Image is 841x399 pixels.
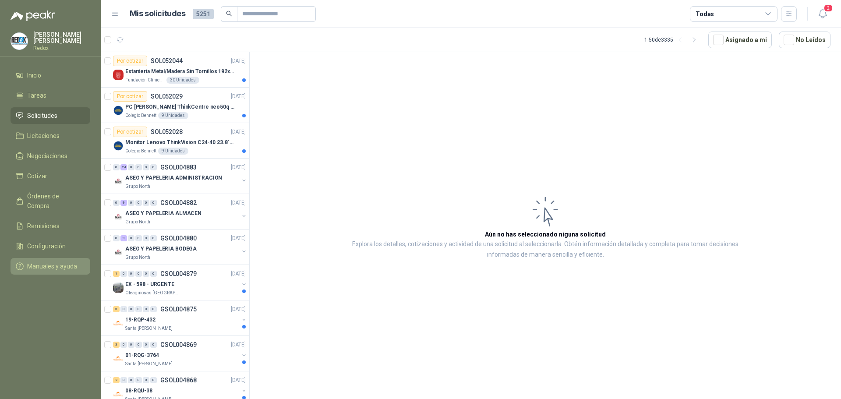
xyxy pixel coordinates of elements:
[101,123,249,159] a: Por cotizarSOL052028[DATE] Company LogoMonitor Lenovo ThinkVision C24-40 23.8" 3YWColegio Bennett...
[128,377,134,383] div: 0
[779,32,830,48] button: No Leídos
[125,316,155,324] p: 19-RQP-432
[151,58,183,64] p: SOL052044
[113,176,124,187] img: Company Logo
[27,91,46,100] span: Tareas
[644,33,701,47] div: 1 - 50 de 3335
[158,112,188,119] div: 9 Unidades
[231,341,246,349] p: [DATE]
[113,70,124,80] img: Company Logo
[120,271,127,277] div: 0
[125,103,234,111] p: PC [PERSON_NAME] ThinkCentre neo50q Gen 4 Core i5 16Gb 512Gb SSD Win 11 Pro 3YW Con Teclado y Mouse
[120,235,127,241] div: 9
[120,377,127,383] div: 0
[27,71,41,80] span: Inicio
[125,219,150,226] p: Grupo North
[125,280,174,289] p: EX - 598 - URGENTE
[113,198,247,226] a: 0 9 0 0 0 0 GSOL004882[DATE] Company LogoASEO Y PAPELERIA ALMACENGrupo North
[113,377,120,383] div: 2
[143,235,149,241] div: 0
[231,199,246,207] p: [DATE]
[113,306,120,312] div: 5
[11,67,90,84] a: Inicio
[11,188,90,214] a: Órdenes de Compra
[113,339,247,367] a: 3 0 0 0 0 0 GSOL004869[DATE] Company Logo01-RQG-3764Santa [PERSON_NAME]
[113,282,124,293] img: Company Logo
[135,306,142,312] div: 0
[143,200,149,206] div: 0
[125,148,156,155] p: Colegio Bennett
[125,174,222,182] p: ASEO Y PAPELERIA ADMINISTRACION
[11,11,55,21] img: Logo peakr
[150,235,157,241] div: 0
[166,77,199,84] div: 30 Unidades
[125,325,173,332] p: Santa [PERSON_NAME]
[128,164,134,170] div: 0
[143,306,149,312] div: 0
[11,127,90,144] a: Licitaciones
[120,306,127,312] div: 0
[158,148,188,155] div: 9 Unidades
[823,4,833,12] span: 2
[113,91,147,102] div: Por cotizar
[11,87,90,104] a: Tareas
[27,221,60,231] span: Remisiones
[231,57,246,65] p: [DATE]
[125,138,234,147] p: Monitor Lenovo ThinkVision C24-40 23.8" 3YW
[150,306,157,312] div: 0
[231,376,246,385] p: [DATE]
[11,238,90,254] a: Configuración
[160,164,197,170] p: GSOL004883
[113,164,120,170] div: 0
[160,377,197,383] p: GSOL004868
[151,129,183,135] p: SOL052028
[226,11,232,17] span: search
[128,306,134,312] div: 0
[231,234,246,243] p: [DATE]
[11,218,90,234] a: Remisiones
[143,377,149,383] div: 0
[125,360,173,367] p: Santa [PERSON_NAME]
[11,258,90,275] a: Manuales y ayuda
[113,268,247,297] a: 1 0 0 0 0 0 GSOL004879[DATE] Company LogoEX - 598 - URGENTEOleaginosas [GEOGRAPHIC_DATA][PERSON_N...
[128,235,134,241] div: 0
[27,171,47,181] span: Cotizar
[113,342,120,348] div: 3
[231,270,246,278] p: [DATE]
[11,33,28,49] img: Company Logo
[113,233,247,261] a: 0 9 0 0 0 0 GSOL004880[DATE] Company LogoASEO Y PAPELERIA BODEGAGrupo North
[125,67,234,76] p: Estantería Metal/Madera Sin Tornillos 192x100x50 cm 5 Niveles Gris
[696,9,714,19] div: Todas
[125,209,201,218] p: ASEO Y PAPELERIA ALMACEN
[160,306,197,312] p: GSOL004875
[150,200,157,206] div: 0
[113,304,247,332] a: 5 0 0 0 0 0 GSOL004875[DATE] Company Logo19-RQP-432Santa [PERSON_NAME]
[128,342,134,348] div: 0
[160,200,197,206] p: GSOL004882
[113,200,120,206] div: 0
[27,131,60,141] span: Licitaciones
[135,164,142,170] div: 0
[113,235,120,241] div: 0
[113,353,124,364] img: Company Logo
[113,162,247,190] a: 0 24 0 0 0 0 GSOL004883[DATE] Company LogoASEO Y PAPELERIA ADMINISTRACIONGrupo North
[113,127,147,137] div: Por cotizar
[113,141,124,151] img: Company Logo
[120,342,127,348] div: 0
[113,56,147,66] div: Por cotizar
[125,351,159,360] p: 01-RQG-3764
[143,342,149,348] div: 0
[150,377,157,383] div: 0
[231,305,246,314] p: [DATE]
[150,342,157,348] div: 0
[231,128,246,136] p: [DATE]
[135,377,142,383] div: 0
[150,271,157,277] div: 0
[815,6,830,22] button: 2
[150,164,157,170] div: 0
[101,88,249,123] a: Por cotizarSOL052029[DATE] Company LogoPC [PERSON_NAME] ThinkCentre neo50q Gen 4 Core i5 16Gb 512...
[113,247,124,258] img: Company Logo
[135,200,142,206] div: 0
[33,32,90,44] p: [PERSON_NAME] [PERSON_NAME]
[27,111,57,120] span: Solicitudes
